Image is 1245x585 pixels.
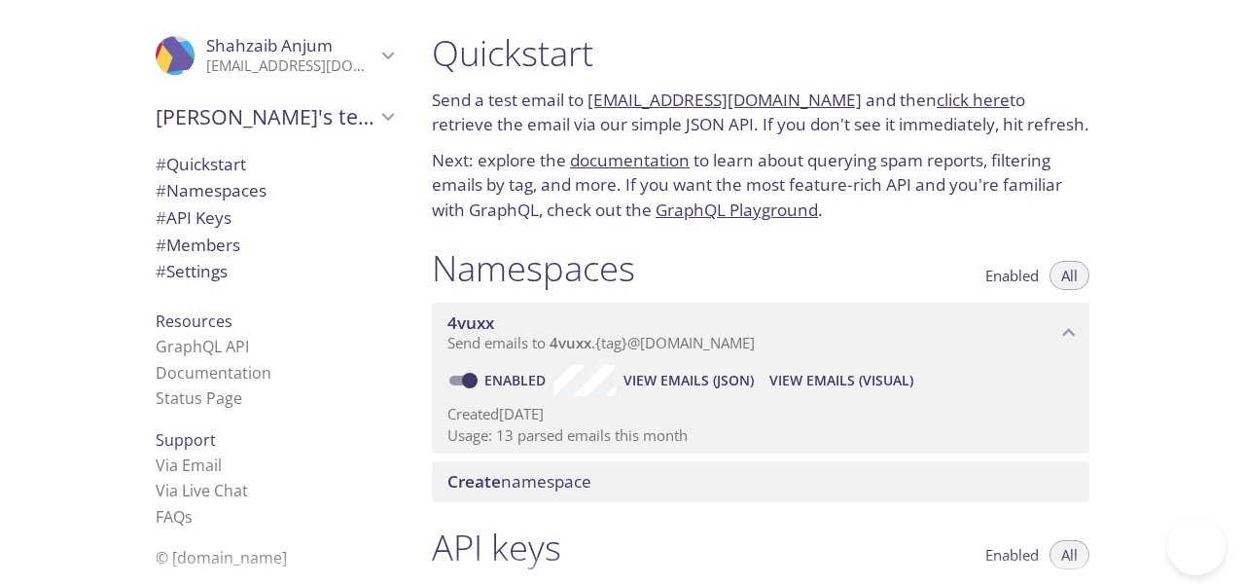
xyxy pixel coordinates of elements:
[185,506,193,528] span: s
[156,103,375,130] span: [PERSON_NAME]'s team
[140,204,409,232] div: API Keys
[432,31,1089,75] h1: Quickstart
[432,88,1089,137] p: Send a test email to and then to retrieve the email via our simple JSON API. If you don't see it ...
[156,260,228,282] span: Settings
[974,540,1050,569] button: Enabled
[447,333,755,352] span: Send emails to . {tag} @[DOMAIN_NAME]
[156,234,240,256] span: Members
[623,369,754,392] span: View Emails (JSON)
[156,506,193,528] a: FAQ
[206,56,375,76] p: [EMAIL_ADDRESS][DOMAIN_NAME]
[432,526,561,569] h1: API keys
[156,153,166,175] span: #
[156,362,271,384] a: Documentation
[156,455,222,476] a: Via Email
[937,89,1010,111] a: click here
[447,470,591,493] span: namespace
[769,369,913,392] span: View Emails (Visual)
[1167,517,1226,575] iframe: Help Scout Beacon - Open
[656,199,818,221] a: GraphQL Playground
[156,206,166,229] span: #
[140,91,409,142] div: Shahzaib's team
[432,461,1089,502] div: Create namespace
[587,89,862,111] a: [EMAIL_ADDRESS][DOMAIN_NAME]
[140,23,409,88] div: Shahzaib Anjum
[156,260,166,282] span: #
[140,151,409,178] div: Quickstart
[156,206,231,229] span: API Keys
[432,246,635,290] h1: Namespaces
[140,258,409,285] div: Team Settings
[156,387,242,409] a: Status Page
[156,234,166,256] span: #
[447,425,1074,446] p: Usage: 13 parsed emails this month
[481,371,553,389] a: Enabled
[570,149,690,171] a: documentation
[974,261,1050,290] button: Enabled
[616,365,762,396] button: View Emails (JSON)
[156,153,246,175] span: Quickstart
[156,480,248,501] a: Via Live Chat
[206,34,333,56] span: Shahzaib Anjum
[432,148,1089,223] p: Next: explore the to learn about querying spam reports, filtering emails by tag, and more. If you...
[156,311,232,332] span: Resources
[432,303,1089,363] div: 4vuxx namespace
[1049,540,1089,569] button: All
[447,404,1074,424] p: Created [DATE]
[156,179,267,201] span: Namespaces
[550,333,591,352] span: 4vuxx
[447,470,501,493] span: Create
[156,336,249,357] a: GraphQL API
[140,177,409,204] div: Namespaces
[447,311,494,334] span: 4vuxx
[156,429,216,451] span: Support
[156,179,166,201] span: #
[140,232,409,259] div: Members
[156,547,287,568] span: © [DOMAIN_NAME]
[1049,261,1089,290] button: All
[762,365,921,396] button: View Emails (Visual)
